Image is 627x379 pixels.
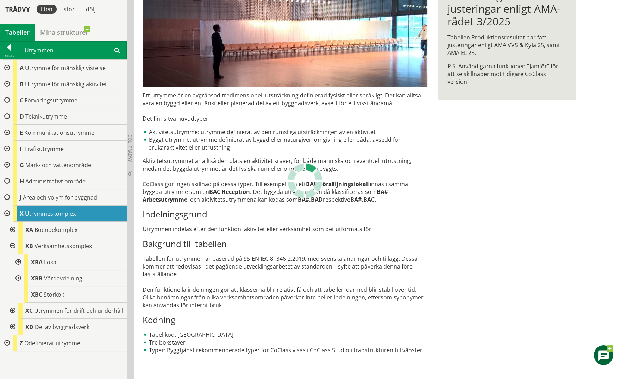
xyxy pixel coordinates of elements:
[82,5,100,14] div: dölj
[1,5,34,13] div: Trädvy
[6,319,127,335] div: Gå till informationssidan för CoClass Studio
[447,62,566,86] p: P.S. Använd gärna funktionen ”Jämför” för att se skillnader mot tidigare CoClass version.
[25,242,33,250] span: XB
[24,339,80,347] span: Odefinierat utrymme
[20,80,24,88] span: B
[24,129,94,137] span: Kommunikationsutrymme
[20,145,23,153] span: F
[31,258,43,266] span: XBA
[31,274,43,282] span: XBB
[143,136,427,151] li: Byggt utrymme: utrymme definierat av byggd eller naturgiven omgivning eller båda, avsedd för bruk...
[143,315,427,325] h3: Kodning
[35,226,77,234] span: Boendekomplex
[0,53,18,59] div: Tillbaka
[20,339,23,347] span: Z
[25,177,86,185] span: Administrativt område
[35,323,89,331] span: Del av byggnadsverk
[20,64,24,72] span: A
[20,161,24,169] span: G
[143,91,427,370] div: Ett utrymme är en avgränsad tredimensionell utsträckning definierad fysiskt eller språkligt. Det ...
[31,291,42,298] span: XBC
[20,113,24,120] span: D
[20,96,23,104] span: C
[35,242,92,250] span: Verksamhetskomplex
[143,339,427,346] li: Tre bokstäver
[143,209,427,220] h3: Indelningsgrund
[44,274,82,282] span: Vårdavdelning
[25,113,67,120] span: Teknikutrymme
[114,46,120,54] span: Sök i tabellen
[143,331,427,339] li: Tabellkod: [GEOGRAPHIC_DATA]
[25,96,77,104] span: Förvaringsutrymme
[25,323,33,331] span: XD
[25,80,107,88] span: Utrymme för mänsklig aktivitet
[44,258,58,266] span: Lokal
[143,239,427,249] h3: Bakgrund till tabellen
[25,64,106,72] span: Utrymme för mänsklig vistelse
[11,254,127,270] div: Gå till informationssidan för CoClass Studio
[298,196,323,203] strong: BA#.BAD
[20,129,23,137] span: E
[143,128,427,136] li: Aktivitetsutrymme: utrymme definierat av den rumsliga utsträckningen av en aktivitet
[59,5,79,14] div: stor
[25,226,33,234] span: XA
[25,307,33,315] span: XC
[6,303,127,319] div: Gå till informationssidan för CoClass Studio
[143,346,427,354] li: Typer: Byggtjänst rekommenderade typer för CoClass visas i CoClass Studio i trädstrukturen till v...
[306,180,368,188] strong: BAD Försäljningslokal
[127,134,133,162] span: Dölj trädvy
[23,194,97,201] span: Area och volym för byggnad
[350,196,375,203] strong: BA#.BAC
[143,188,388,203] strong: BA# Arbetsutrymme
[35,24,94,41] a: Mina strukturer
[287,163,322,198] img: Laddar
[6,238,127,303] div: Gå till informationssidan för CoClass Studio
[25,210,76,217] span: Utrymmeskomplex
[18,42,126,59] div: Utrymmen
[34,307,123,315] span: Utrymmen för drift och underhåll
[447,33,566,57] p: Tabellen Produktionsresultat har fått justeringar enligt AMA VVS & Kyla 25, samt AMA EL 25.
[25,161,91,169] span: Mark- och vattenområde
[44,291,64,298] span: Storkök
[20,177,24,185] span: H
[24,145,64,153] span: Trafikutrymme
[6,222,127,238] div: Gå till informationssidan för CoClass Studio
[11,270,127,286] div: Gå till informationssidan för CoClass Studio
[37,5,57,14] div: liten
[209,188,250,196] strong: BAC Reception
[20,194,21,201] span: J
[20,210,24,217] span: X
[11,286,127,303] div: Gå till informationssidan för CoClass Studio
